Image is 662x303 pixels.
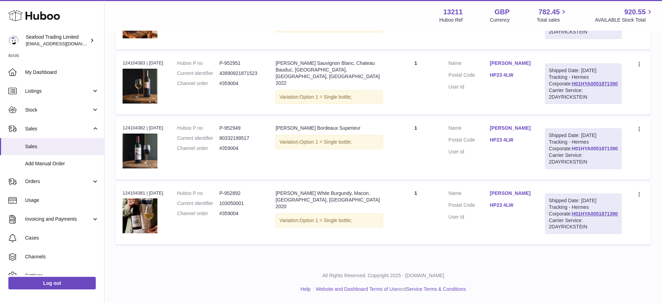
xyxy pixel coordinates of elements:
[537,7,568,23] a: 782.45 Total sales
[177,145,219,152] dt: Channel order
[439,17,463,23] div: Huboo Ref
[219,210,262,217] dd: #359004
[177,210,219,217] dt: Channel order
[449,84,490,90] dt: User Id
[123,60,163,66] div: 124104383 | [DATE]
[25,126,92,132] span: Sales
[390,183,442,244] td: 1
[25,216,92,222] span: Invoicing and Payments
[123,125,163,131] div: 124104382 | [DATE]
[406,286,466,292] a: Service Terms & Conditions
[123,198,157,233] img: Rick-Stein-White-Burgundy.jpg
[8,277,96,289] a: Log out
[449,214,490,220] dt: User Id
[177,60,219,67] dt: Huboo P no
[490,190,531,197] a: [PERSON_NAME]
[177,70,219,77] dt: Current identifier
[443,7,463,17] strong: 13211
[490,137,531,143] a: HP23 4LW
[572,211,618,217] a: H01HYA0051871390
[25,272,99,279] span: Settings
[494,7,509,17] strong: GBP
[219,70,262,77] dd: 43990921871523
[25,143,99,150] span: Sales
[123,134,157,168] img: Bordeaux_1.png
[25,253,99,260] span: Channels
[538,7,560,17] span: 782.45
[490,72,531,78] a: HP23 4LW
[549,87,618,100] div: Carrier Service: 2DAYRICKSTEIN
[275,90,383,104] div: Variation:
[549,217,618,230] div: Carrier Service: 2DAYRICKSTEIN
[449,72,490,80] dt: Postal Code
[316,286,398,292] a: Website and Dashboard Terms of Use
[123,190,163,196] div: 124104381 | [DATE]
[549,152,618,165] div: Carrier Service: 2DAYRICKSTEIN
[449,149,490,155] dt: User Id
[549,132,618,139] div: Shipped Date: [DATE]
[177,80,219,87] dt: Channel order
[25,88,92,94] span: Listings
[545,128,622,169] div: Tracking - Hermes Corporate:
[449,202,490,210] dt: Postal Code
[490,60,531,67] a: [PERSON_NAME]
[449,60,490,68] dt: Name
[301,286,311,292] a: Help
[300,218,352,223] span: Option 1 = Single bottle;
[219,135,262,142] dd: 80332199517
[123,69,157,104] img: FREEDELIVERY-2023-05-19T104232.727_63281535-260b-4825-a5b9-1c7fc935c9fc.png
[219,60,262,67] dd: P-952951
[275,125,383,131] div: [PERSON_NAME] Bordeaux Superieur
[300,94,352,100] span: Option 1 = Single bottle;
[595,17,654,23] span: AVAILABLE Stock Total
[545,194,622,234] div: Tracking - Hermes Corporate:
[177,200,219,207] dt: Current identifier
[549,67,618,74] div: Shipped Date: [DATE]
[449,125,490,133] dt: Name
[25,69,99,76] span: My Dashboard
[26,41,102,46] span: [EMAIL_ADDRESS][DOMAIN_NAME]
[275,60,383,86] div: [PERSON_NAME] Sauvignon Blanc, Chateau Bauduc, [GEOGRAPHIC_DATA], [GEOGRAPHIC_DATA], [GEOGRAPHIC_...
[219,190,262,197] dd: P-952892
[177,190,219,197] dt: Huboo P no
[25,178,92,185] span: Orders
[275,135,383,149] div: Variation:
[572,146,618,151] a: H01HYA0051871390
[219,145,262,152] dd: #359004
[490,17,510,23] div: Currency
[300,139,352,145] span: Option 1 = Single bottle;
[537,17,568,23] span: Total sales
[490,125,531,131] a: [PERSON_NAME]
[449,137,490,145] dt: Postal Code
[313,286,466,293] li: and
[110,272,656,279] p: All Rights Reserved. Copyright 2025 - [DOMAIN_NAME]
[275,213,383,228] div: Variation:
[25,107,92,113] span: Stock
[25,197,99,204] span: Usage
[595,7,654,23] a: 920.55 AVAILABLE Stock Total
[25,160,99,167] span: Add Manual Order
[26,34,88,47] div: Seafood Trading Limited
[219,200,262,207] dd: 103050001
[8,35,19,46] img: internalAdmin-13211@internal.huboo.com
[549,197,618,204] div: Shipped Date: [DATE]
[390,53,442,114] td: 1
[390,118,442,179] td: 1
[449,190,490,198] dt: Name
[177,135,219,142] dt: Current identifier
[25,235,99,241] span: Cases
[219,80,262,87] dd: #359004
[572,81,618,86] a: H01HYA0051871390
[545,63,622,104] div: Tracking - Hermes Corporate:
[490,202,531,209] a: HP23 4LW
[219,125,262,131] dd: P-952949
[275,190,383,210] div: [PERSON_NAME] White Burgundy, Macon, [GEOGRAPHIC_DATA], [GEOGRAPHIC_DATA] 2020
[177,125,219,131] dt: Huboo P no
[624,7,646,17] span: 920.55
